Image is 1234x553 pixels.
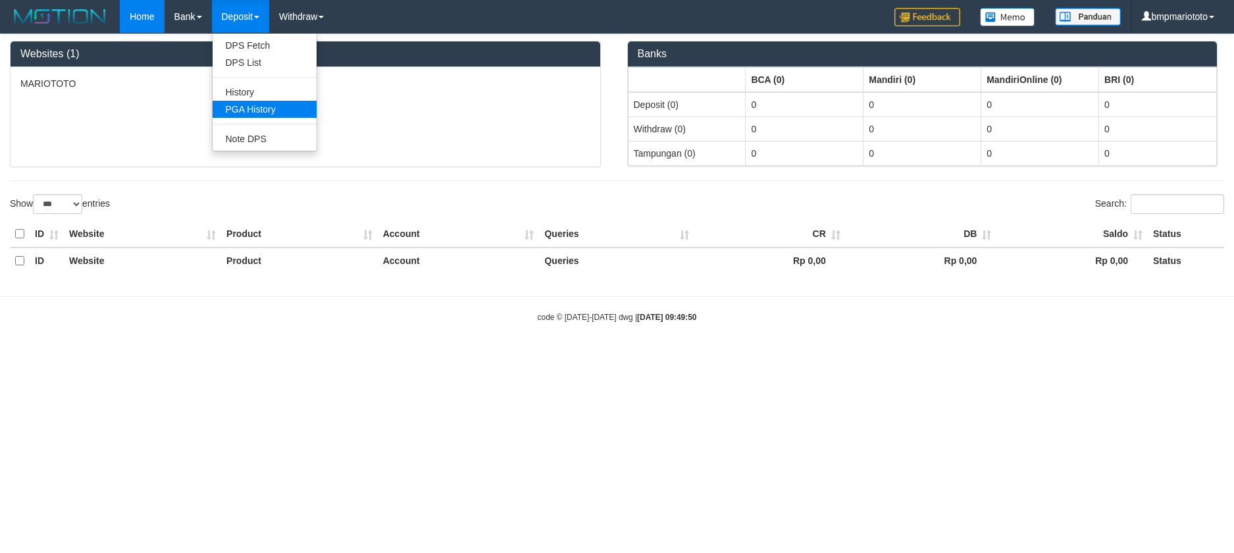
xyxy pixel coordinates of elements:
[1055,8,1121,26] img: panduan.png
[30,248,64,274] th: ID
[746,92,863,117] td: 0
[33,194,82,214] select: Showentries
[1148,248,1224,274] th: Status
[694,221,846,248] th: CR
[30,221,64,248] th: ID
[628,117,746,141] td: Withdraw (0)
[213,54,317,71] a: DPS List
[10,194,110,214] label: Show entries
[863,67,981,92] th: Group: activate to sort column ascending
[64,248,221,274] th: Website
[213,130,317,147] a: Note DPS
[846,221,997,248] th: DB
[980,8,1035,26] img: Button%20Memo.svg
[638,48,1208,60] h3: Banks
[694,248,846,274] th: Rp 0,00
[981,67,1099,92] th: Group: activate to sort column ascending
[64,221,221,248] th: Website
[1099,67,1217,92] th: Group: activate to sort column ascending
[981,92,1099,117] td: 0
[637,313,696,322] strong: [DATE] 09:49:50
[846,248,997,274] th: Rp 0,00
[1131,194,1224,214] input: Search:
[981,141,1099,165] td: 0
[894,8,960,26] img: Feedback.jpg
[996,221,1148,248] th: Saldo
[221,248,378,274] th: Product
[1099,117,1217,141] td: 0
[863,92,981,117] td: 0
[1099,92,1217,117] td: 0
[628,92,746,117] td: Deposit (0)
[996,248,1148,274] th: Rp 0,00
[213,101,317,118] a: PGA History
[20,48,590,60] h3: Websites (1)
[378,221,540,248] th: Account
[539,248,694,274] th: Queries
[539,221,694,248] th: Queries
[746,67,863,92] th: Group: activate to sort column ascending
[10,7,110,26] img: MOTION_logo.png
[863,117,981,141] td: 0
[221,221,378,248] th: Product
[863,141,981,165] td: 0
[1095,194,1224,214] label: Search:
[981,117,1099,141] td: 0
[378,248,540,274] th: Account
[628,67,746,92] th: Group: activate to sort column ascending
[213,37,317,54] a: DPS Fetch
[1099,141,1217,165] td: 0
[628,141,746,165] td: Tampungan (0)
[213,84,317,101] a: History
[746,117,863,141] td: 0
[1148,221,1224,248] th: Status
[746,141,863,165] td: 0
[538,313,697,322] small: code © [DATE]-[DATE] dwg |
[20,77,590,90] p: MARIOTOTO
